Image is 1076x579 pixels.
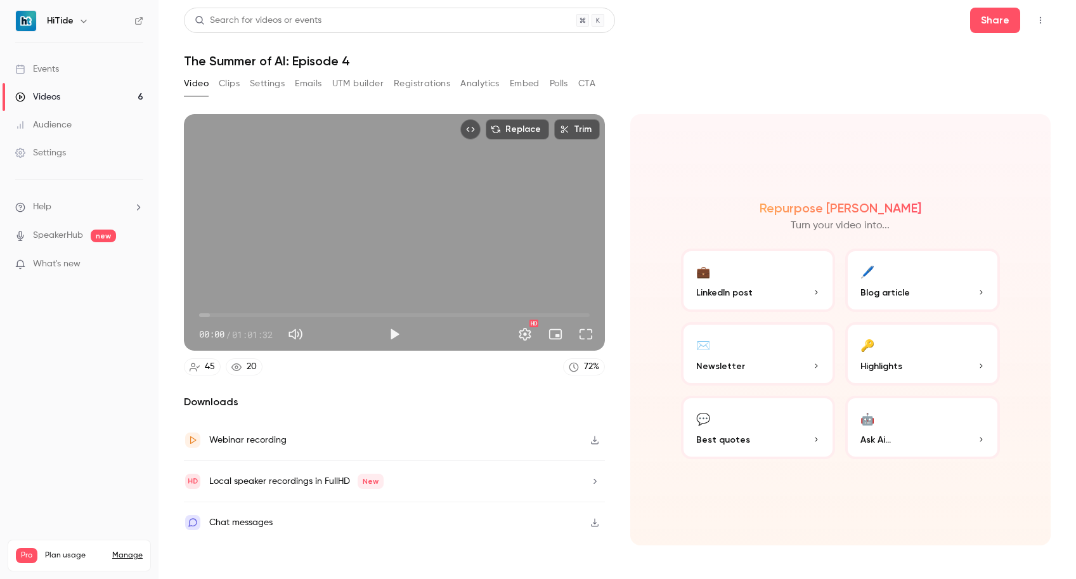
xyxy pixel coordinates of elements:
[845,322,1000,386] button: 🔑Highlights
[184,394,605,410] h2: Downloads
[791,218,890,233] p: Turn your video into...
[184,74,209,94] button: Video
[845,249,1000,312] button: 🖊️Blog article
[247,360,257,374] div: 20
[573,322,599,347] button: Full screen
[860,335,874,355] div: 🔑
[219,74,240,94] button: Clips
[47,15,74,27] h6: HiTide
[382,322,407,347] button: Play
[112,550,143,561] a: Manage
[91,230,116,242] span: new
[860,360,902,373] span: Highlights
[15,146,66,159] div: Settings
[332,74,384,94] button: UTM builder
[209,515,273,530] div: Chat messages
[1030,10,1051,30] button: Top Bar Actions
[860,408,874,428] div: 🤖
[128,259,143,270] iframe: Noticeable Trigger
[394,74,450,94] button: Registrations
[681,249,836,312] button: 💼LinkedIn post
[232,328,273,341] span: 01:01:32
[460,119,481,140] button: Embed video
[205,360,215,374] div: 45
[696,408,710,428] div: 💬
[696,286,753,299] span: LinkedIn post
[184,53,1051,68] h1: The Summer of AI: Episode 4
[283,322,308,347] button: Mute
[460,74,500,94] button: Analytics
[584,360,599,374] div: 72 %
[970,8,1020,33] button: Share
[860,286,910,299] span: Blog article
[681,396,836,459] button: 💬Best quotes
[563,358,605,375] a: 72%
[295,74,321,94] button: Emails
[250,74,285,94] button: Settings
[543,322,568,347] button: Turn on miniplayer
[226,358,263,375] a: 20
[760,200,921,216] h2: Repurpose [PERSON_NAME]
[696,335,710,355] div: ✉️
[512,322,538,347] button: Settings
[209,433,287,448] div: Webinar recording
[578,74,595,94] button: CTA
[15,200,143,214] li: help-dropdown-opener
[696,433,750,446] span: Best quotes
[696,360,745,373] span: Newsletter
[33,200,51,214] span: Help
[696,261,710,281] div: 💼
[15,63,59,75] div: Events
[554,119,600,140] button: Trim
[510,74,540,94] button: Embed
[33,229,83,242] a: SpeakerHub
[845,396,1000,459] button: 🤖Ask Ai...
[209,474,384,489] div: Local speaker recordings in FullHD
[195,14,321,27] div: Search for videos or events
[15,91,60,103] div: Videos
[199,328,273,341] div: 00:00
[15,119,72,131] div: Audience
[33,257,81,271] span: What's new
[681,322,836,386] button: ✉️Newsletter
[45,550,105,561] span: Plan usage
[550,74,568,94] button: Polls
[16,548,37,563] span: Pro
[226,328,231,341] span: /
[358,474,384,489] span: New
[184,358,221,375] a: 45
[486,119,549,140] button: Replace
[529,320,538,327] div: HD
[16,11,36,31] img: HiTide
[199,328,224,341] span: 00:00
[860,433,891,446] span: Ask Ai...
[860,261,874,281] div: 🖊️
